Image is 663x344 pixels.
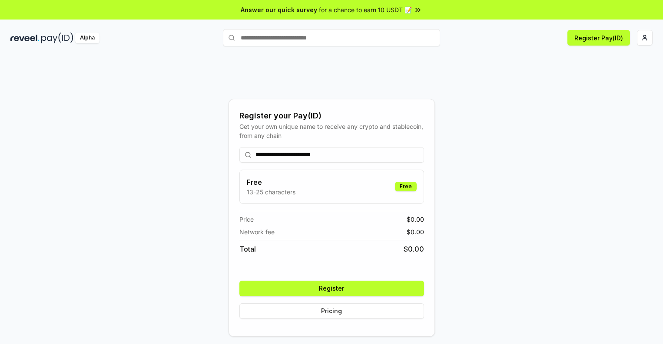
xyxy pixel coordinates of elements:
[319,5,412,14] span: for a chance to earn 10 USDT 📝
[247,187,295,197] p: 13-25 characters
[10,33,40,43] img: reveel_dark
[407,227,424,236] span: $ 0.00
[567,30,630,46] button: Register Pay(ID)
[239,244,256,254] span: Total
[239,227,275,236] span: Network fee
[247,177,295,187] h3: Free
[241,5,317,14] span: Answer our quick survey
[239,122,424,140] div: Get your own unique name to receive any crypto and stablecoin, from any chain
[407,215,424,224] span: $ 0.00
[239,281,424,296] button: Register
[239,110,424,122] div: Register your Pay(ID)
[41,33,73,43] img: pay_id
[395,182,417,191] div: Free
[404,244,424,254] span: $ 0.00
[239,215,254,224] span: Price
[239,303,424,319] button: Pricing
[75,33,99,43] div: Alpha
